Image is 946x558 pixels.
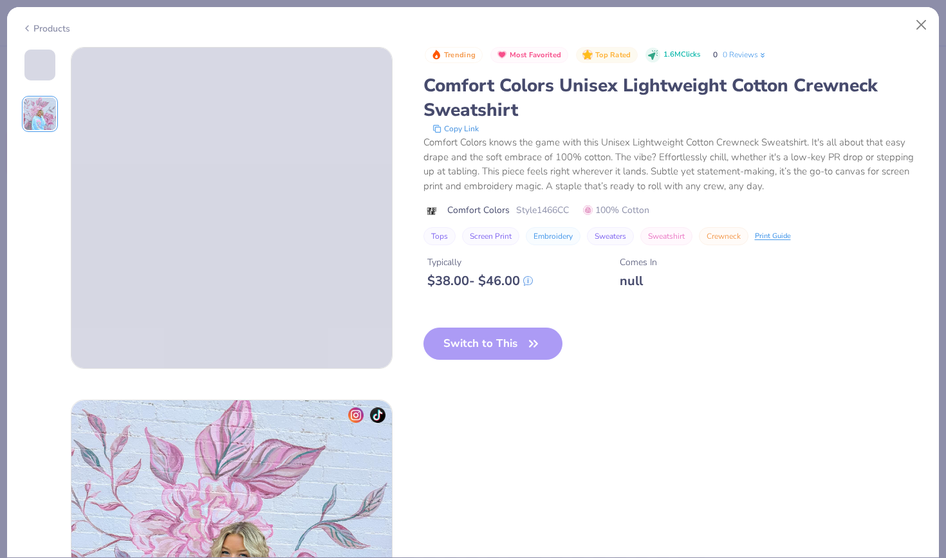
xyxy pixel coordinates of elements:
button: copy to clipboard [429,122,483,135]
div: Typically [427,256,533,269]
button: Close [909,13,934,37]
img: User generated content [23,97,57,131]
span: 0 [713,50,718,60]
div: null [620,273,657,289]
img: insta-icon.png [348,407,364,423]
button: Badge Button [425,47,483,64]
span: Most Favorited [510,51,561,59]
img: Top Rated sort [582,50,593,60]
span: Style 1466CC [516,203,569,217]
span: Trending [444,51,476,59]
span: 1.6M Clicks [663,50,700,60]
div: Comes In [620,256,657,269]
button: Badge Button [576,47,638,64]
span: 100% Cotton [583,203,649,217]
img: Most Favorited sort [497,50,507,60]
button: Screen Print [462,227,519,245]
img: Trending sort [431,50,441,60]
button: Embroidery [526,227,580,245]
button: Tops [423,227,456,245]
span: Comfort Colors [447,203,510,217]
button: Sweatshirt [640,227,692,245]
button: Sweaters [587,227,634,245]
div: Print Guide [755,231,791,242]
div: Comfort Colors Unisex Lightweight Cotton Crewneck Sweatshirt [423,73,925,122]
span: Top Rated [595,51,631,59]
div: Comfort Colors knows the game with this Unisex Lightweight Cotton Crewneck Sweatshirt. It's all a... [423,135,925,193]
img: brand logo [423,206,441,216]
a: 0 Reviews [723,49,767,60]
div: Products [22,22,70,35]
img: tiktok-icon.png [370,407,385,423]
button: Badge Button [490,47,568,64]
div: $ 38.00 - $ 46.00 [427,273,533,289]
button: Crewneck [699,227,748,245]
